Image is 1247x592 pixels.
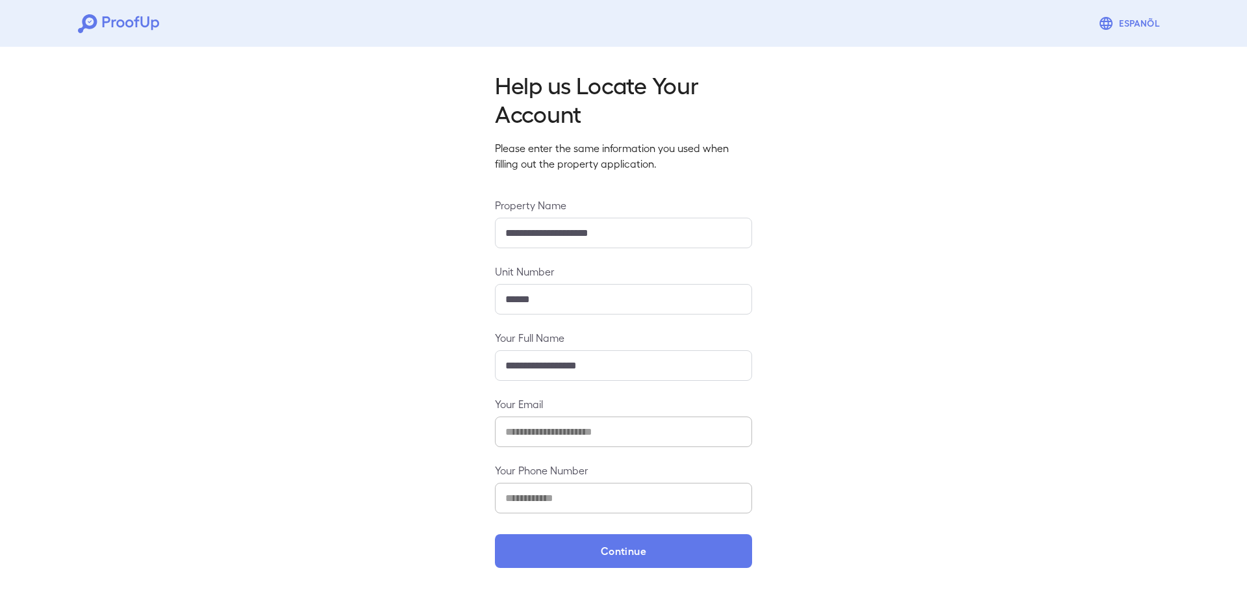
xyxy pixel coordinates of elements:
h2: Help us Locate Your Account [495,70,752,127]
p: Please enter the same information you used when filling out the property application. [495,140,752,172]
button: Continue [495,534,752,568]
label: Your Email [495,396,752,411]
label: Property Name [495,198,752,212]
label: Unit Number [495,264,752,279]
button: Espanõl [1093,10,1169,36]
label: Your Full Name [495,330,752,345]
label: Your Phone Number [495,463,752,478]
